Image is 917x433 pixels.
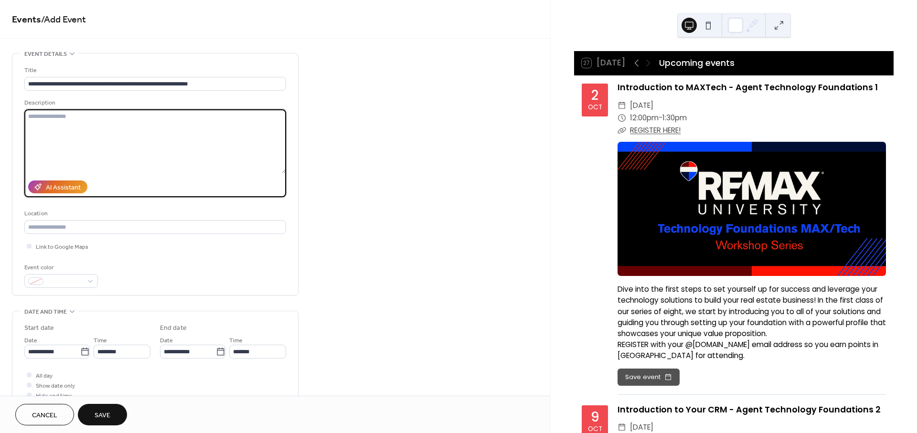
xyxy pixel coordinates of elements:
[32,411,57,421] span: Cancel
[24,307,67,317] span: Date and time
[24,65,284,75] div: Title
[36,371,53,381] span: All day
[160,323,187,333] div: End date
[46,183,81,193] div: AI Assistant
[12,11,41,29] a: Events
[24,49,67,59] span: Event details
[36,391,72,401] span: Hide end time
[36,242,88,252] span: Link to Google Maps
[659,112,662,124] span: -
[24,323,54,333] div: Start date
[24,98,284,108] div: Description
[24,263,96,273] div: Event color
[630,125,681,135] a: REGISTER HERE!
[618,404,881,415] a: Introduction to Your CRM - Agent Technology Foundations 2
[662,112,687,124] span: 1:30pm
[591,89,598,102] div: 2
[630,112,659,124] span: 12:00pm
[588,426,602,433] div: Oct
[229,336,243,346] span: Time
[618,99,626,112] div: ​
[618,124,626,137] div: ​
[618,369,680,386] button: Save event
[28,180,87,193] button: AI Assistant
[78,404,127,425] button: Save
[41,11,86,29] span: / Add Event
[94,336,107,346] span: Time
[591,411,599,424] div: 9
[630,99,653,112] span: [DATE]
[95,411,110,421] span: Save
[659,57,735,69] div: Upcoming events
[618,112,626,124] div: ​
[15,404,74,425] button: Cancel
[618,284,886,361] div: Dive into the first steps to set yourself up for success and leverage your technology solutions t...
[160,336,173,346] span: Date
[24,209,284,219] div: Location
[588,104,602,111] div: Oct
[24,336,37,346] span: Date
[618,82,878,93] a: Introduction to MAXTech - Agent Technology Foundations 1
[36,381,75,391] span: Show date only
